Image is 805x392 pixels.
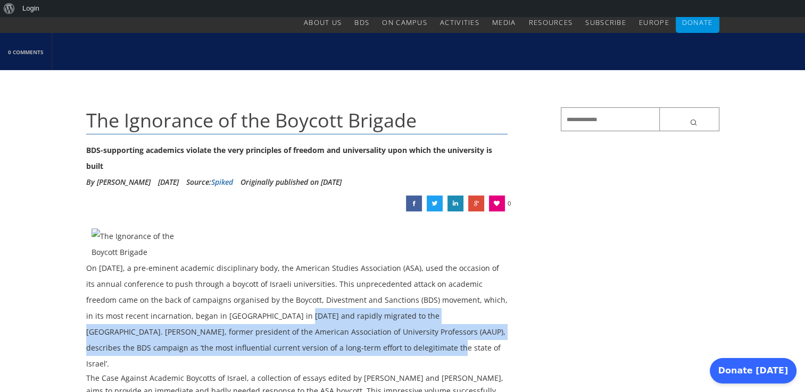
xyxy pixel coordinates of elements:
[639,12,669,33] a: Europe
[440,18,479,27] span: Activities
[92,228,177,260] img: The Ignorance of the Boycott Brigade
[682,12,713,33] a: Donate
[528,12,572,33] a: Resources
[211,177,233,187] a: Spiked
[492,18,516,27] span: Media
[382,18,427,27] span: On Campus
[304,12,342,33] a: About Us
[585,12,626,33] a: Subscribe
[585,18,626,27] span: Subscribe
[508,195,511,211] span: 0
[304,18,342,27] span: About Us
[354,12,369,33] a: BDS
[382,12,427,33] a: On Campus
[86,174,151,190] li: By [PERSON_NAME]
[354,18,369,27] span: BDS
[528,18,572,27] span: Resources
[186,174,233,190] div: Source:
[86,107,417,133] span: The Ignorance of the Boycott Brigade
[427,195,443,211] a: The Ignorance of the Boycott Brigade
[682,18,713,27] span: Donate
[492,12,516,33] a: Media
[240,174,342,190] li: Originally published on [DATE]
[440,12,479,33] a: Activities
[158,174,179,190] li: [DATE]
[86,142,508,174] div: BDS-supporting academics violate the very principles of freedom and universality upon which the u...
[639,18,669,27] span: Europe
[468,195,484,211] a: The Ignorance of the Boycott Brigade
[406,195,422,211] a: The Ignorance of the Boycott Brigade
[447,195,463,211] a: The Ignorance of the Boycott Brigade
